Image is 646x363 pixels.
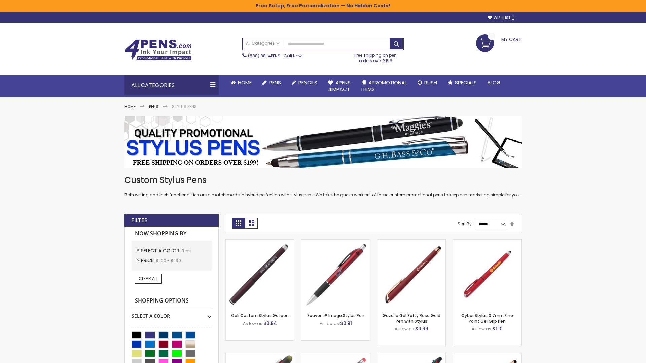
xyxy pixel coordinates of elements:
span: 4PROMOTIONAL ITEMS [361,79,407,93]
span: As low as [395,326,414,332]
span: $0.99 [415,325,428,332]
span: Red [182,248,190,254]
span: As low as [320,321,339,326]
img: Cyber Stylus 0.7mm Fine Point Gel Grip Pen-Red [453,240,521,308]
a: Cyber Stylus 0.7mm Fine Point Gel Grip Pen-Red [453,239,521,245]
strong: Now Shopping by [132,227,212,241]
span: Select A Color [141,247,182,254]
span: Rush [424,79,437,86]
a: Clear All [135,274,162,283]
span: Home [238,79,252,86]
a: Cyber Stylus 0.7mm Fine Point Gel Grip Pen [461,313,513,324]
a: Gazelle Gel Softy Rose Gold Pen with Stylus - ColorJet-Red [453,353,521,359]
span: Clear All [139,276,158,281]
img: Cali Custom Stylus Gel pen-Red [226,240,294,308]
a: Home [225,75,257,90]
strong: Grid [232,218,245,229]
a: Cali Custom Stylus Gel pen-Red [226,239,294,245]
span: All Categories [246,41,280,46]
a: 4PROMOTIONALITEMS [356,75,412,97]
span: - Call Now! [248,53,303,59]
a: Wishlist [488,15,515,21]
span: $0.84 [263,320,277,327]
strong: Stylus Pens [172,104,197,109]
label: Sort By [458,221,472,227]
span: $1.10 [492,325,503,332]
strong: Filter [131,217,148,224]
a: Home [124,104,136,109]
span: Price [141,257,156,264]
div: Both writing and tech functionalities are a match made in hybrid perfection with stylus pens. We ... [124,175,522,198]
a: Rush [412,75,442,90]
span: As low as [243,321,262,326]
span: $1.00 - $1.99 [156,258,181,264]
img: Souvenir® Image Stylus Pen-Red [301,240,370,308]
img: 4Pens Custom Pens and Promotional Products [124,39,192,61]
a: Cali Custom Stylus Gel pen [231,313,289,318]
a: (888) 88-4PENS [248,53,280,59]
a: Blog [482,75,506,90]
a: Souvenir® Image Stylus Pen [307,313,364,318]
div: All Categories [124,75,219,95]
a: Souvenir® Image Stylus Pen-Red [301,239,370,245]
img: Gazelle Gel Softy Rose Gold Pen with Stylus-Red [377,240,445,308]
span: 4Pens 4impact [328,79,351,93]
a: Pencils [286,75,323,90]
a: 4Pens4impact [323,75,356,97]
span: Blog [488,79,501,86]
a: Orbitor 4 Color Assorted Ink Metallic Stylus Pens-Red [377,353,445,359]
span: Pens [269,79,281,86]
div: Select A Color [132,308,212,319]
span: As low as [472,326,491,332]
div: Free shipping on pen orders over $199 [348,50,404,64]
span: Specials [455,79,477,86]
a: Specials [442,75,482,90]
a: All Categories [243,38,283,49]
h1: Custom Stylus Pens [124,175,522,186]
a: Souvenir® Jalan Highlighter Stylus Pen Combo-Red [226,353,294,359]
span: Pencils [298,79,317,86]
img: Stylus Pens [124,116,522,168]
a: Pens [149,104,158,109]
span: $0.91 [340,320,352,327]
a: Pens [257,75,286,90]
strong: Shopping Options [132,294,212,308]
a: Gazelle Gel Softy Rose Gold Pen with Stylus [383,313,440,324]
a: Gazelle Gel Softy Rose Gold Pen with Stylus-Red [377,239,445,245]
a: Islander Softy Gel with Stylus - ColorJet Imprint-Red [301,353,370,359]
